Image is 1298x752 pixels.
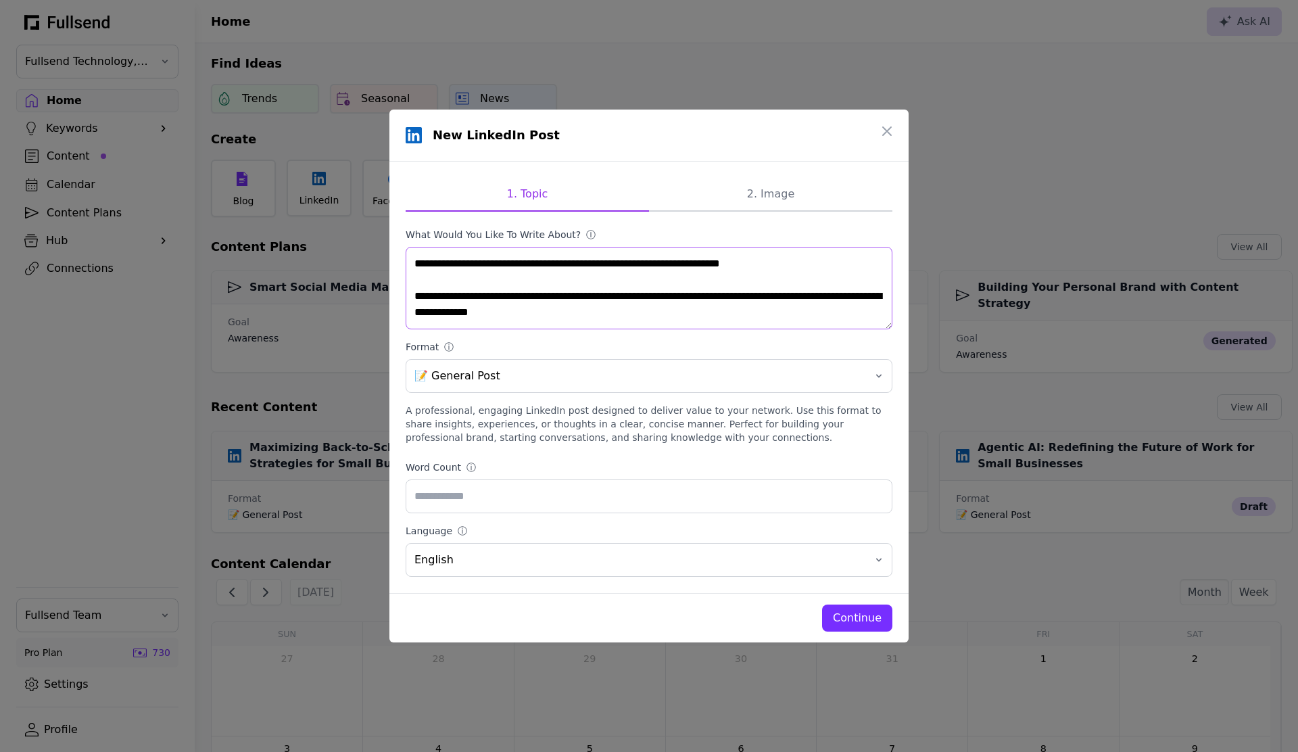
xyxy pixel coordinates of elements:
[433,126,560,145] h1: New LinkedIn Post
[458,524,470,538] div: ⓘ
[649,178,892,212] button: 2. Image
[406,461,461,474] div: Word Count
[444,340,456,354] div: ⓘ
[414,368,865,384] span: 📝 General Post
[406,524,892,538] label: Language
[406,340,892,354] label: Format
[406,404,892,444] div: A professional, engaging LinkedIn post designed to deliver value to your network. Use this format...
[414,552,865,568] span: English
[466,461,479,474] div: ⓘ
[586,228,598,241] div: ⓘ
[406,178,649,212] button: 1. Topic
[406,228,892,241] label: What would you like to write about?
[406,543,892,577] button: English
[406,359,892,393] button: 📝 General Post
[833,610,882,626] div: Continue
[822,605,892,632] button: Continue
